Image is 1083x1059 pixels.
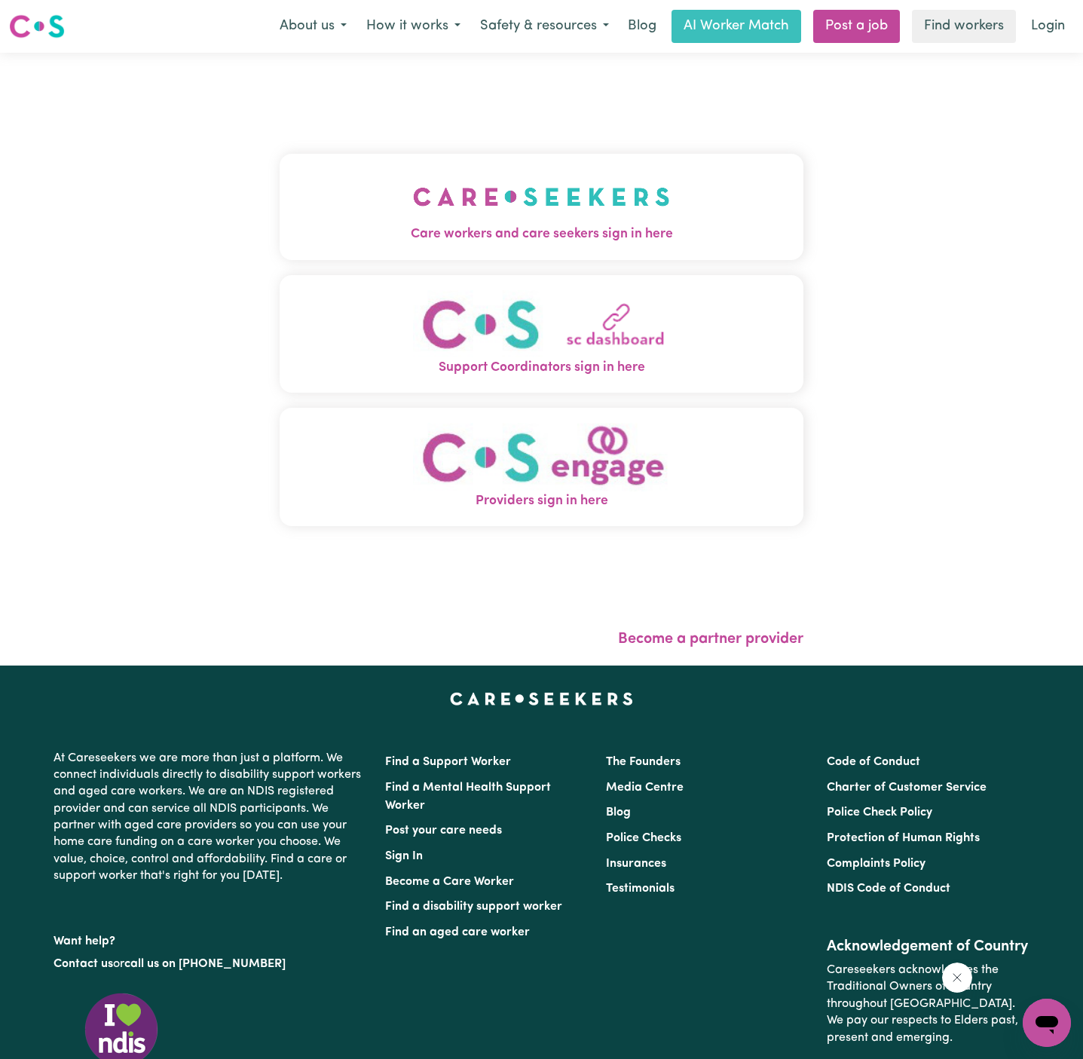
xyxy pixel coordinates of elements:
[1022,10,1074,43] a: Login
[385,850,423,862] a: Sign In
[470,11,619,42] button: Safety & resources
[606,883,675,895] a: Testimonials
[124,958,286,970] a: call us on [PHONE_NUMBER]
[54,744,367,891] p: At Careseekers we are more than just a platform. We connect individuals directly to disability su...
[827,806,932,819] a: Police Check Policy
[385,876,514,888] a: Become a Care Worker
[385,825,502,837] a: Post your care needs
[619,10,665,43] a: Blog
[942,963,972,993] iframe: Close message
[827,782,987,794] a: Charter of Customer Service
[450,693,633,705] a: Careseekers home page
[9,13,65,40] img: Careseekers logo
[280,275,803,393] button: Support Coordinators sign in here
[606,806,631,819] a: Blog
[54,927,367,950] p: Want help?
[912,10,1016,43] a: Find workers
[280,225,803,244] span: Care workers and care seekers sign in here
[54,958,113,970] a: Contact us
[672,10,801,43] a: AI Worker Match
[9,11,91,23] span: Need any help?
[606,756,681,768] a: The Founders
[606,782,684,794] a: Media Centre
[280,358,803,378] span: Support Coordinators sign in here
[385,901,562,913] a: Find a disability support worker
[280,408,803,526] button: Providers sign in here
[270,11,356,42] button: About us
[827,858,925,870] a: Complaints Policy
[280,154,803,259] button: Care workers and care seekers sign in here
[54,950,367,978] p: or
[606,858,666,870] a: Insurances
[618,632,803,647] a: Become a partner provider
[385,782,551,812] a: Find a Mental Health Support Worker
[827,832,980,844] a: Protection of Human Rights
[827,956,1029,1052] p: Careseekers acknowledges the Traditional Owners of Country throughout [GEOGRAPHIC_DATA]. We pay o...
[827,756,920,768] a: Code of Conduct
[606,832,681,844] a: Police Checks
[385,926,530,938] a: Find an aged care worker
[827,883,950,895] a: NDIS Code of Conduct
[280,491,803,511] span: Providers sign in here
[385,756,511,768] a: Find a Support Worker
[9,9,65,44] a: Careseekers logo
[356,11,470,42] button: How it works
[813,10,900,43] a: Post a job
[827,938,1029,956] h2: Acknowledgement of Country
[1023,999,1071,1047] iframe: Button to launch messaging window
